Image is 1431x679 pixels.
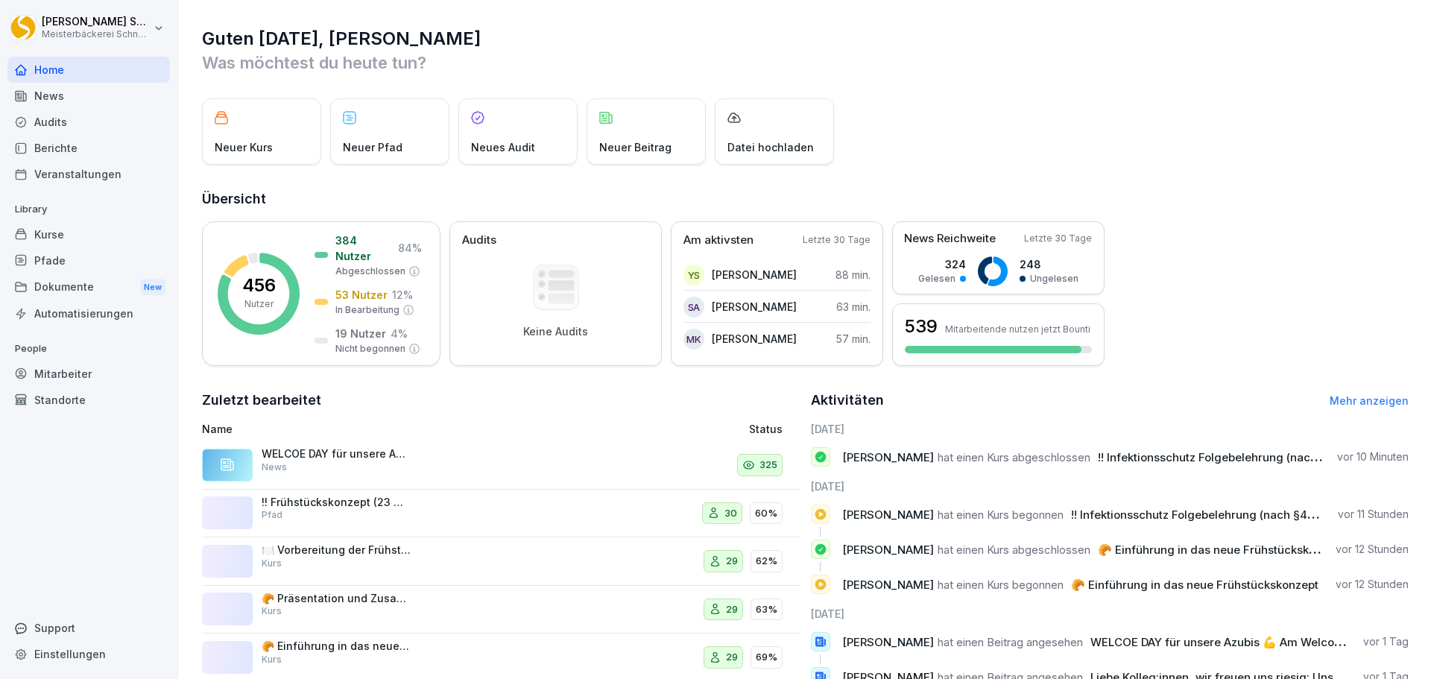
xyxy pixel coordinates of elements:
[7,387,170,413] div: Standorte
[7,161,170,187] a: Veranstaltungen
[7,83,170,109] div: News
[811,479,1409,494] h6: [DATE]
[335,326,386,341] p: 19 Nutzer
[202,441,800,490] a: WELCOE DAY für unsere Azubis 💪 Am Welcome Day für unsere Auszubildenden wurden wichtige Themen ru...
[726,650,738,665] p: 29
[756,650,777,665] p: 69%
[938,543,1090,557] span: hat einen Kurs abgeschlossen
[1363,634,1409,649] p: vor 1 Tag
[262,557,282,570] p: Kurs
[599,139,672,155] p: Neuer Beitrag
[335,303,399,317] p: In Bearbeitung
[712,299,797,315] p: [PERSON_NAME]
[42,16,151,28] p: [PERSON_NAME] Schneckenburger
[918,272,955,285] p: Gelesen
[244,297,274,311] p: Nutzer
[842,635,934,649] span: [PERSON_NAME]
[7,641,170,667] a: Einstellungen
[727,139,814,155] p: Datei hochladen
[1024,232,1092,245] p: Letzte 30 Tage
[262,447,411,461] p: WELCOE DAY für unsere Azubis 💪 Am Welcome Day für unsere Auszubildenden wurden wichtige Themen ru...
[1337,449,1409,464] p: vor 10 Minuten
[7,337,170,361] p: People
[1336,577,1409,592] p: vor 12 Stunden
[262,592,411,605] p: 🥐 Präsentation und Zusammenstellung von Frühstücken
[262,461,287,474] p: News
[712,331,797,347] p: [PERSON_NAME]
[756,554,777,569] p: 62%
[836,299,871,315] p: 63 min.
[755,506,777,521] p: 60%
[759,458,777,473] p: 325
[1330,394,1409,407] a: Mehr anzeigen
[904,230,996,247] p: News Reichweite
[938,578,1064,592] span: hat einen Kurs begonnen
[335,287,388,303] p: 53 Nutzer
[811,606,1409,622] h6: [DATE]
[1071,578,1318,592] span: 🥐 Einführung in das neue Frühstückskonzept
[811,390,884,411] h2: Aktivitäten
[202,537,800,586] a: 🍽️ Vorbereitung der Frühstückskomponenten am VortagKurs2962%
[7,135,170,161] a: Berichte
[262,496,411,509] p: !! Frühstückskonzept (23 Minuten)
[202,189,1409,209] h2: Übersicht
[712,267,797,282] p: [PERSON_NAME]
[202,586,800,634] a: 🥐 Präsentation und Zusammenstellung von FrühstückenKurs2963%
[842,450,934,464] span: [PERSON_NAME]
[726,554,738,569] p: 29
[398,240,422,256] p: 84 %
[202,421,577,437] p: Name
[262,508,282,522] p: Pfad
[7,247,170,274] a: Pfade
[262,639,411,653] p: 🥐 Einführung in das neue Frühstückskonzept
[938,508,1064,522] span: hat einen Kurs begonnen
[335,233,394,264] p: 384 Nutzer
[756,602,777,617] p: 63%
[726,602,738,617] p: 29
[7,361,170,387] a: Mitarbeiter
[749,421,783,437] p: Status
[343,139,402,155] p: Neuer Pfad
[724,506,737,521] p: 30
[1338,507,1409,522] p: vor 11 Stunden
[242,277,276,294] p: 456
[391,326,408,341] p: 4 %
[262,604,282,618] p: Kurs
[835,267,871,282] p: 88 min.
[7,198,170,221] p: Library
[202,51,1409,75] p: Was möchtest du heute tun?
[842,543,934,557] span: [PERSON_NAME]
[7,274,170,301] a: DokumenteNew
[471,139,535,155] p: Neues Audit
[7,221,170,247] a: Kurse
[7,57,170,83] div: Home
[842,508,934,522] span: [PERSON_NAME]
[1098,450,1371,464] span: !! Infektionsschutz Folgebelehrung (nach §43 IfSG)
[1020,256,1078,272] p: 248
[335,342,405,356] p: Nicht begonnen
[905,314,938,339] h3: 539
[938,635,1083,649] span: hat einen Beitrag angesehen
[262,653,282,666] p: Kurs
[836,331,871,347] p: 57 min.
[938,450,1090,464] span: hat einen Kurs abgeschlossen
[7,300,170,326] div: Automatisierungen
[683,265,704,285] div: YS
[523,325,588,338] p: Keine Audits
[1071,508,1345,522] span: !! Infektionsschutz Folgebelehrung (nach §43 IfSG)
[202,27,1409,51] h1: Guten [DATE], [PERSON_NAME]
[7,615,170,641] div: Support
[262,543,411,557] p: 🍽️ Vorbereitung der Frühstückskomponenten am Vortag
[842,578,934,592] span: [PERSON_NAME]
[1030,272,1078,285] p: Ungelesen
[811,421,1409,437] h6: [DATE]
[7,109,170,135] div: Audits
[7,274,170,301] div: Dokumente
[918,256,966,272] p: 324
[803,233,871,247] p: Letzte 30 Tage
[1336,542,1409,557] p: vor 12 Stunden
[42,29,151,40] p: Meisterbäckerei Schneckenburger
